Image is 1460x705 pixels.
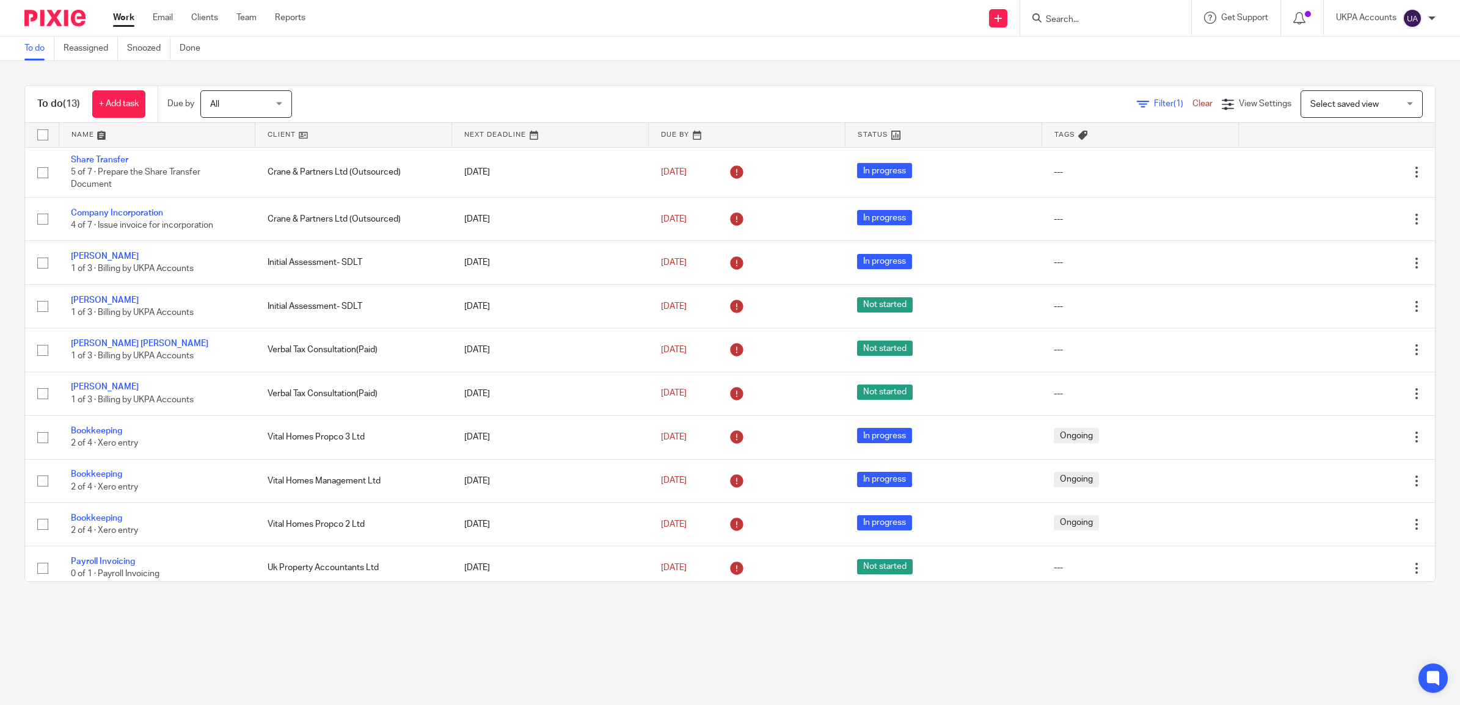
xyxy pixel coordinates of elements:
[71,339,208,348] a: [PERSON_NAME] [PERSON_NAME]
[71,296,139,305] a: [PERSON_NAME]
[1054,344,1226,356] div: ---
[71,557,135,566] a: Payroll Invoicing
[71,439,138,447] span: 2 of 4 · Xero entry
[167,98,194,110] p: Due by
[71,265,194,273] span: 1 of 3 · Billing by UKPA Accounts
[857,297,913,313] span: Not started
[857,428,912,443] span: In progress
[153,12,173,24] a: Email
[1054,213,1226,225] div: ---
[661,563,687,572] span: [DATE]
[71,156,128,164] a: Share Transfer
[63,99,80,109] span: (13)
[1054,300,1226,313] div: ---
[236,12,257,24] a: Team
[661,345,687,354] span: [DATE]
[661,389,687,398] span: [DATE]
[452,241,649,284] td: [DATE]
[1239,99,1291,108] span: View Settings
[37,98,80,110] h1: To do
[452,197,649,240] td: [DATE]
[452,416,649,459] td: [DATE]
[191,12,218,24] a: Clients
[71,427,122,435] a: Bookkeeping
[71,526,138,535] span: 2 of 4 · Xero entry
[127,37,170,60] a: Snoozed
[857,210,912,225] span: In progress
[255,416,452,459] td: Vital Homes Propco 3 Ltd
[180,37,210,60] a: Done
[857,559,913,574] span: Not started
[1310,100,1379,109] span: Select saved view
[275,12,305,24] a: Reports
[71,514,122,522] a: Bookkeeping
[661,258,687,267] span: [DATE]
[255,459,452,502] td: Vital Homes Management Ltd
[661,215,687,223] span: [DATE]
[452,328,649,372] td: [DATE]
[1054,256,1226,269] div: ---
[71,252,139,261] a: [PERSON_NAME]
[210,100,219,109] span: All
[857,254,912,269] span: In progress
[1336,12,1396,24] p: UKPA Accounts
[857,163,912,178] span: In progress
[857,385,913,400] span: Not started
[71,470,122,479] a: Bookkeeping
[452,147,649,197] td: [DATE]
[1045,15,1155,26] input: Search
[661,477,687,485] span: [DATE]
[71,352,194,361] span: 1 of 3 · Billing by UKPA Accounts
[1054,562,1226,574] div: ---
[255,241,452,284] td: Initial Assessment- SDLT
[255,197,452,240] td: Crane & Partners Ltd (Outsourced)
[452,502,649,546] td: [DATE]
[24,10,86,26] img: Pixie
[661,168,687,176] span: [DATE]
[71,570,159,579] span: 0 of 1 · Payroll Invoicing
[1054,515,1099,530] span: Ongoing
[71,221,213,230] span: 4 of 7 · Issue invoice for incorporation
[857,341,913,356] span: Not started
[1054,131,1075,138] span: Tags
[452,372,649,415] td: [DATE]
[92,90,145,118] a: + Add task
[1054,166,1226,178] div: ---
[661,302,687,311] span: [DATE]
[64,37,118,60] a: Reassigned
[452,459,649,502] td: [DATE]
[255,546,452,590] td: Uk Property Accountants Ltd
[1173,99,1183,108] span: (1)
[452,284,649,328] td: [DATE]
[1221,13,1268,22] span: Get Support
[71,168,200,189] span: 5 of 7 · Prepare the Share Transfer Document
[1054,472,1099,487] span: Ongoing
[113,12,134,24] a: Work
[1154,99,1192,108] span: Filter
[1192,99,1213,108] a: Clear
[255,284,452,328] td: Initial Assessment- SDLT
[661,433,687,441] span: [DATE]
[255,372,452,415] td: Verbal Tax Consultation(Paid)
[1403,9,1422,28] img: svg%3E
[1054,388,1226,400] div: ---
[71,209,163,217] a: Company Incorporation
[255,502,452,546] td: Vital Homes Propco 2 Ltd
[24,37,54,60] a: To do
[71,383,139,391] a: [PERSON_NAME]
[255,328,452,372] td: Verbal Tax Consultation(Paid)
[71,308,194,317] span: 1 of 3 · Billing by UKPA Accounts
[661,520,687,529] span: [DATE]
[1054,428,1099,443] span: Ongoing
[857,472,912,487] span: In progress
[71,483,138,491] span: 2 of 4 · Xero entry
[857,515,912,530] span: In progress
[452,546,649,590] td: [DATE]
[255,147,452,197] td: Crane & Partners Ltd (Outsourced)
[71,396,194,404] span: 1 of 3 · Billing by UKPA Accounts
